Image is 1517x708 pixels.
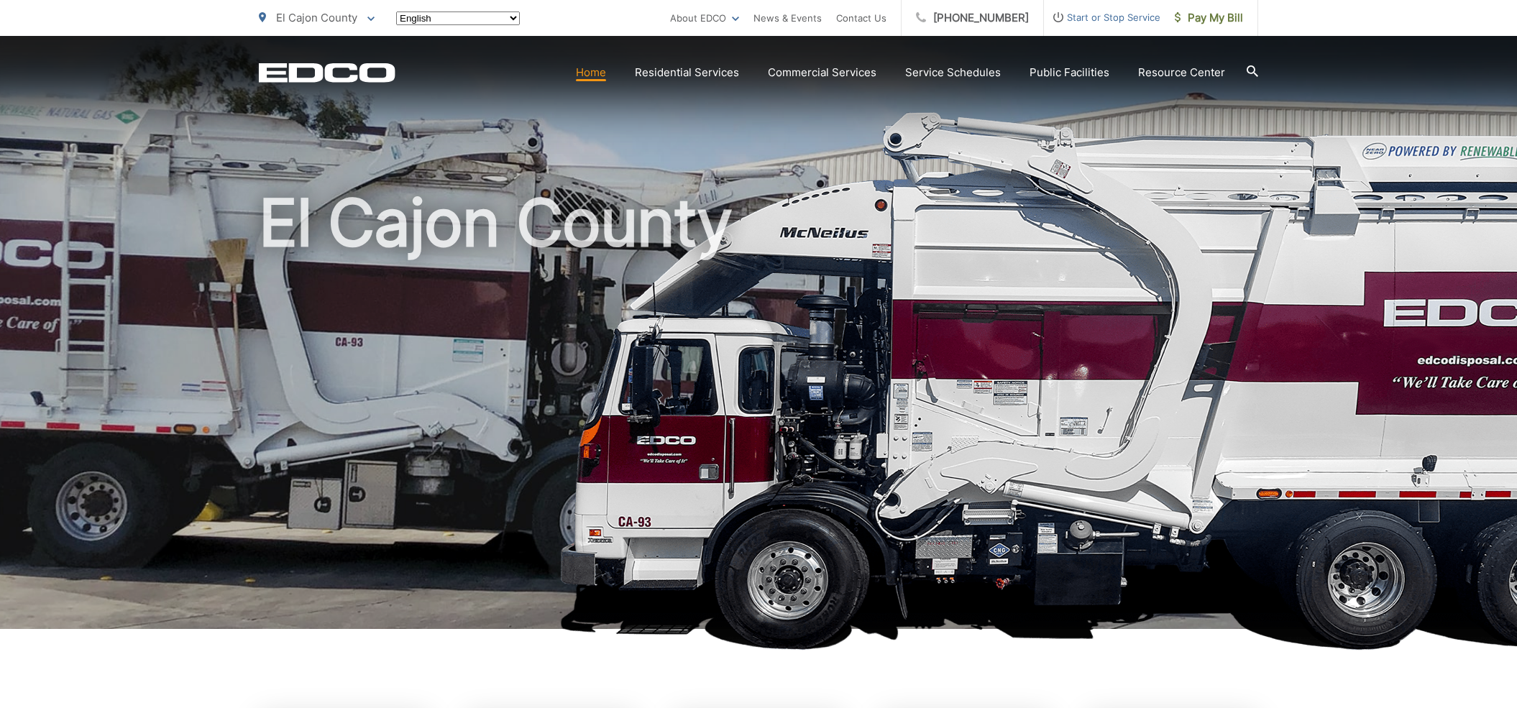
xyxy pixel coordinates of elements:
[259,63,395,83] a: EDCD logo. Return to the homepage.
[276,11,357,24] span: El Cajon County
[576,64,606,81] a: Home
[1138,64,1225,81] a: Resource Center
[768,64,876,81] a: Commercial Services
[259,187,1258,642] h1: El Cajon County
[836,9,886,27] a: Contact Us
[1175,9,1243,27] span: Pay My Bill
[396,12,520,25] select: Select a language
[635,64,739,81] a: Residential Services
[670,9,739,27] a: About EDCO
[753,9,822,27] a: News & Events
[905,64,1001,81] a: Service Schedules
[1030,64,1109,81] a: Public Facilities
